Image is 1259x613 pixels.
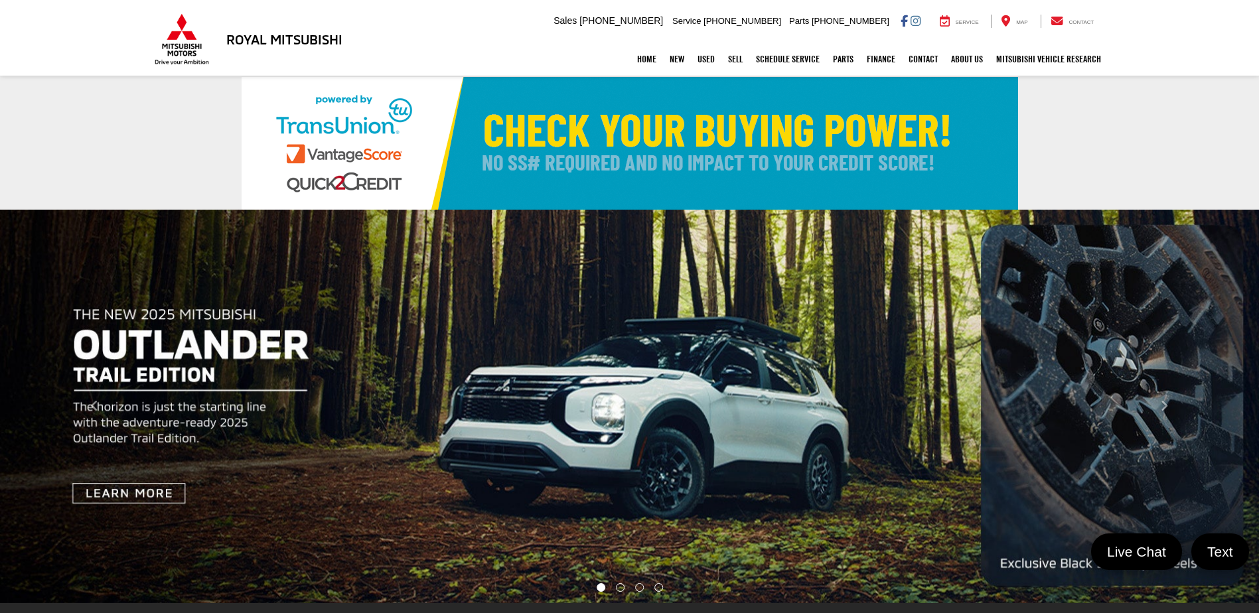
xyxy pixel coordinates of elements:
[1070,236,1259,577] button: Click to view next picture.
[242,77,1018,210] img: Check Your Buying Power
[635,583,644,592] li: Go to slide number 3.
[956,19,979,25] span: Service
[812,16,889,26] span: [PHONE_NUMBER]
[554,15,577,26] span: Sales
[1016,19,1027,25] span: Map
[1191,533,1249,570] a: Text
[721,42,749,76] a: Sell
[1201,543,1240,561] span: Text
[911,15,921,26] a: Instagram: Click to visit our Instagram page
[901,15,908,26] a: Facebook: Click to visit our Facebook page
[226,32,342,46] h3: Royal Mitsubishi
[597,583,605,592] li: Go to slide number 1.
[1100,543,1173,561] span: Live Chat
[617,583,625,592] li: Go to slide number 2.
[991,15,1037,28] a: Map
[990,42,1108,76] a: Mitsubishi Vehicle Research
[654,583,663,592] li: Go to slide number 4.
[663,42,691,76] a: New
[902,42,944,76] a: Contact
[691,42,721,76] a: Used
[1091,533,1182,570] a: Live Chat
[1041,15,1104,28] a: Contact
[860,42,902,76] a: Finance
[630,42,663,76] a: Home
[826,42,860,76] a: Parts: Opens in a new tab
[944,42,990,76] a: About Us
[789,16,809,26] span: Parts
[1069,19,1094,25] span: Contact
[704,16,781,26] span: [PHONE_NUMBER]
[152,13,212,65] img: Mitsubishi
[930,15,989,28] a: Service
[579,15,663,26] span: [PHONE_NUMBER]
[749,42,826,76] a: Schedule Service: Opens in a new tab
[672,16,701,26] span: Service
